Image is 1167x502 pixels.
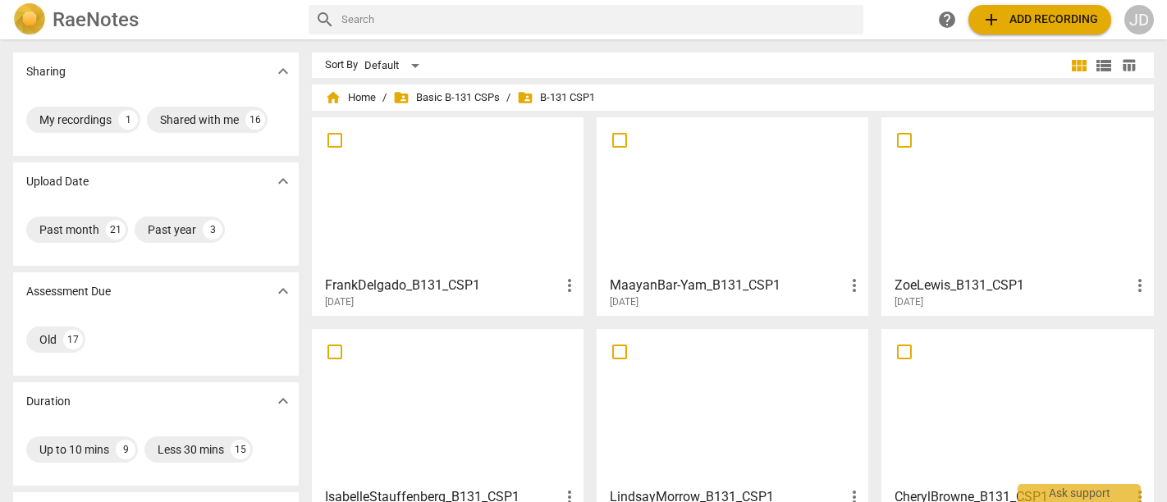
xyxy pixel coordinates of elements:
[325,276,560,295] h3: FrankDelgado_B131_CSP1
[325,59,358,71] div: Sort By
[325,295,354,309] span: [DATE]
[1067,53,1091,78] button: Tile view
[932,5,962,34] a: Help
[364,52,425,79] div: Default
[560,276,579,295] span: more_vert
[39,331,57,348] div: Old
[1116,53,1141,78] button: Table view
[26,283,111,300] p: Assessment Due
[610,295,638,309] span: [DATE]
[160,112,239,128] div: Shared with me
[982,10,1001,30] span: add
[203,220,222,240] div: 3
[1069,56,1089,75] span: view_module
[271,59,295,84] button: Show more
[13,3,46,36] img: Logo
[39,221,99,238] div: Past month
[325,89,376,106] span: Home
[895,276,1129,295] h3: ZoeLewis_B131_CSP1
[116,440,135,459] div: 9
[13,3,295,36] a: LogoRaeNotes
[393,89,410,106] span: folder_shared
[517,89,533,106] span: folder_shared
[271,169,295,194] button: Show more
[231,440,250,459] div: 15
[148,221,196,238] div: Past year
[39,112,112,128] div: My recordings
[1018,484,1141,502] div: Ask support
[895,295,923,309] span: [DATE]
[382,92,387,104] span: /
[610,276,844,295] h3: MaayanBar-Yam_B131_CSP1
[273,171,293,191] span: expand_more
[602,123,863,308] a: MaayanBar-Yam_B131_CSP1[DATE]
[887,123,1147,308] a: ZoeLewis_B131_CSP1[DATE]
[26,393,71,410] p: Duration
[245,110,265,130] div: 16
[315,10,335,30] span: search
[318,123,578,308] a: FrankDelgado_B131_CSP1[DATE]
[39,441,109,458] div: Up to 10 mins
[53,8,139,31] h2: RaeNotes
[844,276,864,295] span: more_vert
[393,89,500,106] span: Basic B-131 CSPs
[271,279,295,303] button: Show more
[118,110,138,130] div: 1
[1091,53,1116,78] button: List view
[1124,5,1154,34] button: JD
[26,63,66,80] p: Sharing
[1121,57,1137,73] span: table_chart
[968,5,1111,34] button: Upload
[506,92,510,104] span: /
[158,441,224,458] div: Less 30 mins
[63,330,83,349] div: 17
[273,62,293,81] span: expand_more
[937,10,957,30] span: help
[1130,276,1150,295] span: more_vert
[341,7,858,33] input: Search
[325,89,341,106] span: home
[982,10,1098,30] span: Add recording
[517,89,595,106] span: B-131 CSP1
[273,391,293,411] span: expand_more
[273,281,293,301] span: expand_more
[1094,56,1114,75] span: view_list
[271,389,295,413] button: Show more
[106,220,126,240] div: 21
[26,173,89,190] p: Upload Date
